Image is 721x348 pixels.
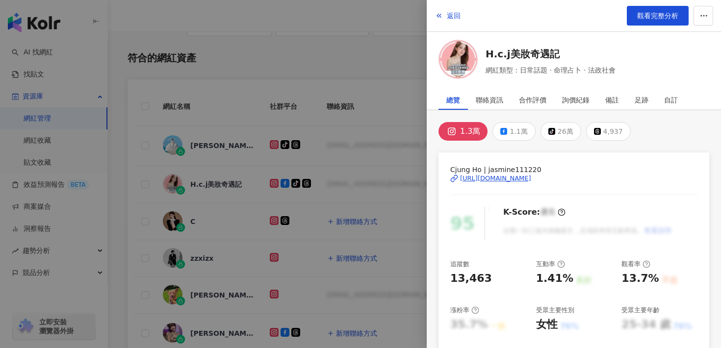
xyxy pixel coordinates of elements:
[435,6,461,25] button: 返回
[627,6,689,25] a: 觀看完整分析
[486,65,616,75] span: 網紅類型：日常話題 · 命理占卜 · 法政社會
[621,271,659,286] div: 13.7%
[503,207,566,218] div: K-Score :
[492,122,535,141] button: 1.1萬
[664,90,678,110] div: 自訂
[536,271,573,286] div: 1.41%
[447,12,461,20] span: 返回
[562,90,590,110] div: 詢價紀錄
[541,122,581,141] button: 26萬
[446,90,460,110] div: 總覽
[637,12,678,20] span: 觀看完整分析
[519,90,546,110] div: 合作評價
[460,124,480,138] div: 1.3萬
[536,306,574,315] div: 受眾主要性別
[586,122,631,141] button: 4,937
[621,306,660,315] div: 受眾主要年齡
[450,174,697,183] a: [URL][DOMAIN_NAME]
[438,122,488,141] button: 1.3萬
[438,40,478,79] img: KOL Avatar
[536,260,565,269] div: 互動率
[603,124,623,138] div: 4,937
[486,47,616,61] a: H.c.j美妝奇遇記
[460,174,531,183] div: [URL][DOMAIN_NAME]
[450,260,469,269] div: 追蹤數
[450,164,697,175] span: Cjung Ho | jasmine111220
[635,90,648,110] div: 足跡
[605,90,619,110] div: 備註
[476,90,503,110] div: 聯絡資訊
[536,317,558,332] div: 女性
[510,124,527,138] div: 1.1萬
[438,40,478,82] a: KOL Avatar
[558,124,573,138] div: 26萬
[450,306,479,315] div: 漲粉率
[621,260,650,269] div: 觀看率
[450,271,492,286] div: 13,463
